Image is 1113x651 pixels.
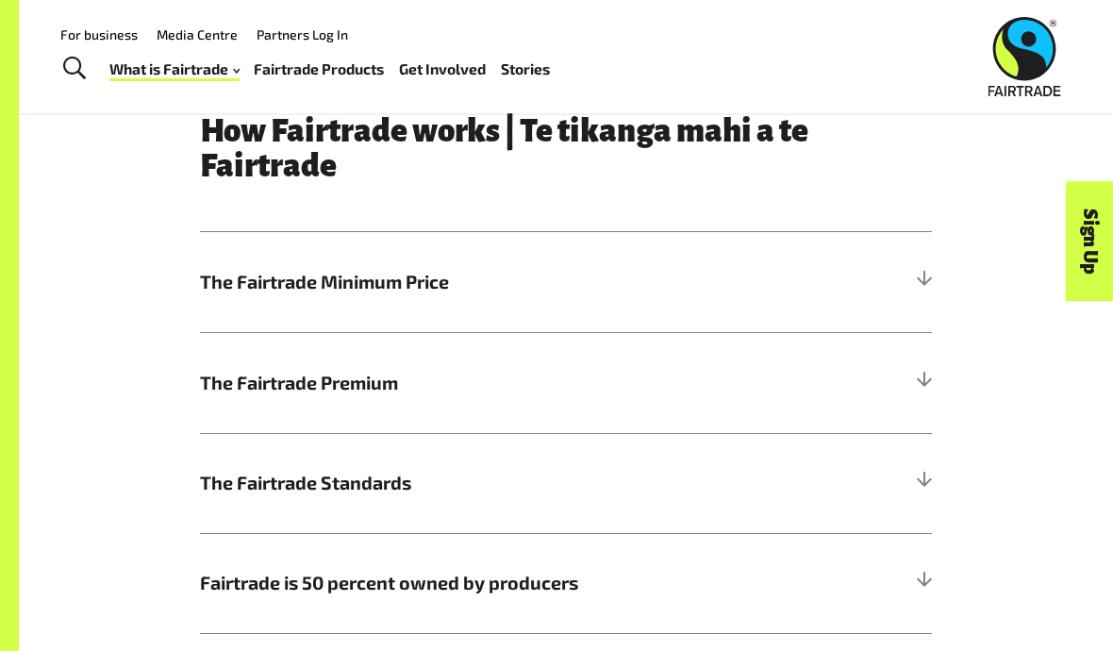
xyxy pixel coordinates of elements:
a: Fairtrade Products [254,56,384,82]
a: Partners Log In [257,26,348,42]
a: Media Centre [157,26,238,42]
a: What is Fairtrade [109,56,240,82]
h3: How Fairtrade works | Te tikanga mahi a te Fairtrade [200,113,932,183]
a: Stories [501,56,550,82]
span: Fairtrade is 50 percent owned by producers [200,569,749,597]
img: Fairtrade Australia New Zealand logo [988,17,1060,96]
a: Get Involved [399,56,486,82]
a: Toggle Search [51,45,97,92]
span: The Fairtrade Premium [200,369,749,397]
a: For business [60,26,138,42]
span: The Fairtrade Minimum Price [200,268,749,296]
span: The Fairtrade Standards [200,469,749,497]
